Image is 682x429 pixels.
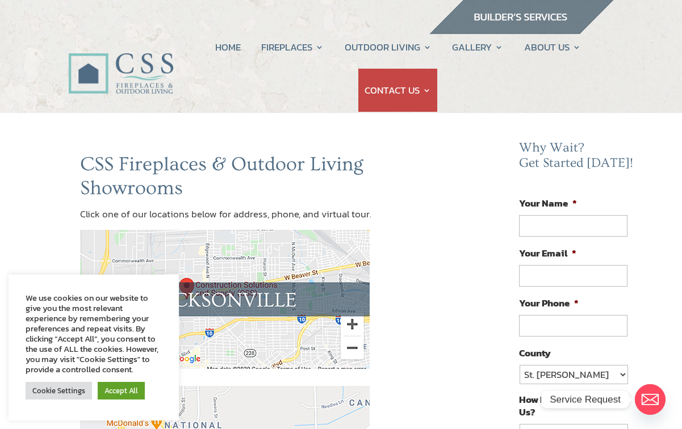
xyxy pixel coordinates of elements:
a: builder services construction supply [429,23,614,38]
a: Cookie Settings [26,382,92,399]
h2: Why Wait? Get Started [DATE]! [519,140,636,177]
a: CSS Fireplaces & Outdoor Living (Formerly Construction Solutions & Supply) Jacksonville showroom [80,358,370,373]
a: OUTDOOR LIVING [345,26,432,69]
div: We use cookies on our website to give you the most relevant experience by remembering your prefer... [26,293,162,375]
a: ABOUT US [524,26,581,69]
a: Email [635,384,666,415]
label: Your Phone [519,297,579,309]
label: County [519,347,551,359]
a: FIREPLACES [261,26,324,69]
label: Your Email [519,247,576,259]
img: CSS Fireplaces & Outdoor Living (Formerly Construction Solutions & Supply)- Jacksonville Ormond B... [68,24,173,99]
a: Accept All [98,382,145,399]
img: map_jax [80,230,370,369]
a: CONTACT US [365,69,431,112]
a: GALLERY [452,26,503,69]
label: How Did You Hear About Us? [519,393,627,418]
p: Click one of our locations below for address, phone, and virtual tour. [80,206,445,222]
h1: CSS Fireplaces & Outdoor Living Showrooms [80,153,445,206]
a: HOME [215,26,241,69]
label: Your Name [519,197,577,209]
